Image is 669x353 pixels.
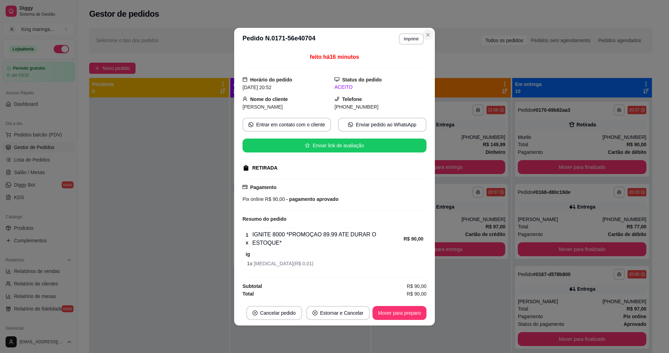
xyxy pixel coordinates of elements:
span: Pix online [243,196,264,202]
h3: Pedido N. 0171-56e40704 [243,33,315,45]
span: user [243,96,247,101]
button: whats-appEnviar pedido ao WhatsApp [338,118,426,132]
strong: Pagamento [250,185,276,190]
span: [MEDICAL_DATA] ( R$ 0,01 ) [247,260,423,267]
button: close-circleEstornar e Cancelar [306,306,370,320]
strong: 1 x [247,261,254,266]
button: Imprimir [399,33,424,45]
button: close-circleCancelar pedido [246,306,302,320]
strong: ig [246,251,250,257]
span: [DATE] 20:52 [243,85,271,90]
div: IGNITE 8000 *PROMOÇAO 89.99 ATE DURAR O ESTOQUE* [246,230,403,247]
strong: Telefone [342,96,362,102]
span: close-circle [313,311,317,315]
button: whats-appEntrar em contato com o cliente [243,118,331,132]
span: whats-app [348,122,353,127]
span: R$ 90,00 [264,196,285,202]
strong: R$ 90,00 [403,236,423,242]
span: star [305,143,310,148]
span: whats-app [248,122,253,127]
strong: Nome do cliente [250,96,288,102]
button: Mover para preparo [372,306,426,320]
span: close-circle [253,311,257,315]
strong: Subtotal [243,283,262,289]
span: [PHONE_NUMBER] [334,104,378,110]
span: R$ 90,00 [407,282,426,290]
span: calendar [243,77,247,82]
span: - pagamento aprovado [285,196,338,202]
button: Close [422,29,433,40]
span: feito há 16 minutos [310,54,359,60]
div: ACEITO [334,84,426,91]
span: R$ 90,00 [407,290,426,298]
strong: Total [243,291,254,297]
span: phone [334,96,339,101]
strong: Horário do pedido [250,77,292,83]
span: [PERSON_NAME] [243,104,283,110]
strong: Resumo do pedido [243,216,286,222]
span: desktop [334,77,339,82]
div: RETIRADA [252,164,277,172]
span: credit-card [243,185,247,189]
button: starEnviar link de avaliação [243,139,426,152]
strong: 1 x [246,232,248,245]
strong: Status do pedido [342,77,382,83]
